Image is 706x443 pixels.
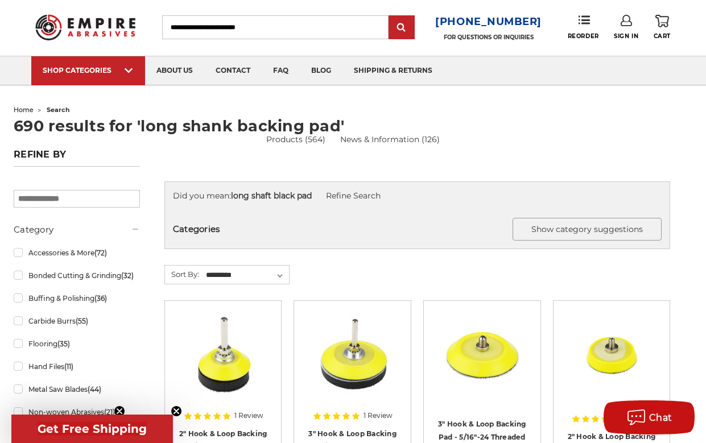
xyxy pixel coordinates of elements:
a: Refine Search [326,191,381,201]
button: Chat [604,400,695,434]
span: (35) [57,340,70,348]
a: Reorder [568,15,599,39]
img: 2-inch yellow sanding pad with black foam layer and versatile 1/4-inch shank/spindle for precisio... [177,309,269,400]
a: Cart [654,15,671,40]
img: Close-up of Empire Abrasives 3-inch hook and loop backing pad with a removable foam layer and 1/4... [307,309,398,400]
a: Metal Saw Blades [14,379,140,399]
span: (21) [104,408,115,416]
span: 1 Review [234,412,263,419]
a: Bonded Cutting & Grinding [14,266,140,285]
a: Products (564) [266,134,325,144]
span: search [47,106,70,114]
a: 2-inch yellow sanding pad with black foam layer and versatile 1/4-inch shank/spindle for precisio... [173,309,274,409]
button: Close teaser [114,405,125,417]
a: faq [262,56,300,85]
a: 3-inch Hook & Loop Backing Pad with 5/16"-24 Threaded Spindle for precise and durable sanding too... [432,309,532,409]
span: (36) [94,294,107,303]
a: Flooring [14,334,140,354]
div: Get Free ShippingClose teaser [11,415,173,443]
img: 3-inch Hook & Loop Backing Pad with 5/16"-24 Threaded Spindle for precise and durable sanding too... [436,309,527,400]
h5: Categories [173,218,662,241]
a: shipping & returns [342,56,444,85]
span: Reorder [568,32,599,40]
a: contact [204,56,262,85]
h5: Refine by [14,149,140,167]
span: Chat [649,412,672,423]
button: Show category suggestions [513,218,662,241]
span: Sign In [614,32,638,40]
input: Submit [390,16,413,39]
div: SHOP CATEGORIES [43,66,134,74]
a: blog [300,56,342,85]
select: Sort By: [204,267,289,284]
a: home [14,106,34,114]
img: 2-inch hook and loop backing pad with a durable M6 threaded spindle [566,309,657,400]
button: Close teaser [171,405,182,417]
span: (72) [94,249,107,257]
a: News & Information (126) [340,134,440,146]
h1: 690 results for 'long shank backing pad' [14,118,692,134]
a: 2-inch hook and loop backing pad with a durable M6 threaded spindle [562,309,662,409]
span: (44) [88,385,101,394]
label: Sort By: [165,266,199,283]
span: Get Free Shipping [38,422,147,436]
a: Carbide Burrs [14,311,140,331]
a: Non-woven Abrasives [14,402,140,422]
strong: long shaft black pad [231,191,312,201]
span: 1 Review [364,412,393,419]
h5: Category [14,223,140,237]
span: (11) [64,362,73,371]
a: Buffing & Polishing [14,288,140,308]
a: about us [145,56,204,85]
a: [PHONE_NUMBER] [435,14,542,30]
a: Close-up of Empire Abrasives 3-inch hook and loop backing pad with a removable foam layer and 1/4... [302,309,403,409]
a: Accessories & More [14,243,140,263]
span: (55) [76,317,88,325]
p: FOR QUESTIONS OR INQUIRIES [435,34,542,41]
a: Hand Files [14,357,140,376]
span: (32) [121,271,134,280]
div: Did you mean: [173,190,662,202]
img: Empire Abrasives [35,8,135,47]
span: Cart [654,32,671,40]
